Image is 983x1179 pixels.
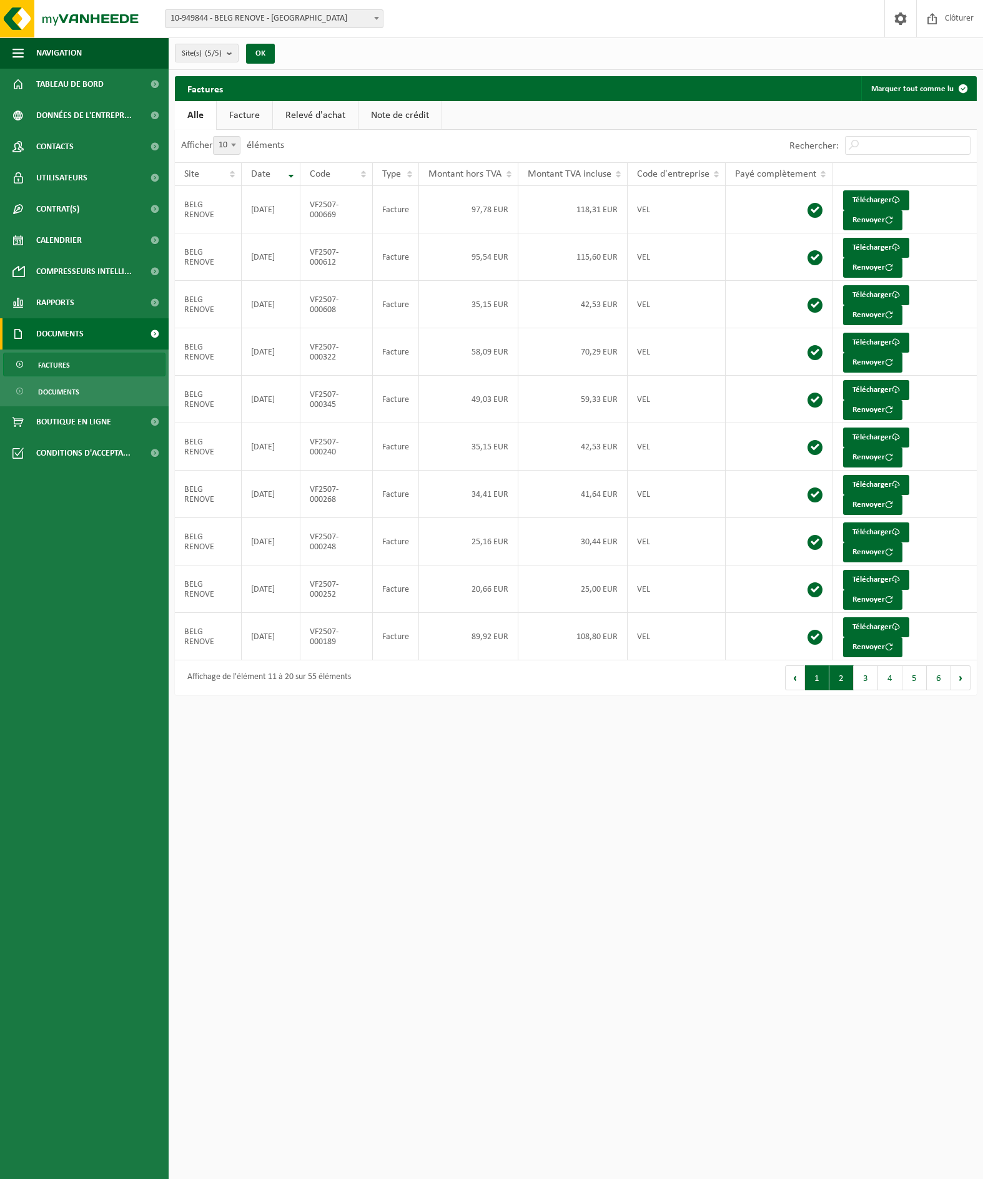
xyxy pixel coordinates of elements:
[246,44,275,64] button: OK
[175,44,239,62] button: Site(s)(5/5)
[428,169,501,179] span: Montant hors TVA
[843,258,902,278] button: Renvoyer
[36,131,74,162] span: Contacts
[175,101,216,130] a: Alle
[518,281,628,328] td: 42,53 EUR
[628,471,726,518] td: VEL
[373,471,419,518] td: Facture
[628,328,726,376] td: VEL
[628,233,726,281] td: VEL
[419,186,518,233] td: 97,78 EUR
[36,225,82,256] span: Calendrier
[843,495,902,515] button: Renvoyer
[843,617,909,637] a: Télécharger
[382,169,401,179] span: Type
[300,233,373,281] td: VF2507-000612
[300,565,373,613] td: VF2507-000252
[843,428,909,448] a: Télécharger
[165,10,383,27] span: 10-949844 - BELG RENOVE - WATERLOO
[242,565,300,613] td: [DATE]
[373,518,419,565] td: Facture
[273,101,358,130] a: Relevé d'achat
[242,376,300,423] td: [DATE]
[300,281,373,328] td: VF2507-000608
[38,380,79,404] span: Documents
[419,518,518,565] td: 25,16 EUR
[518,233,628,281] td: 115,60 EUR
[175,423,242,471] td: BELG RENOVE
[518,328,628,376] td: 70,29 EUR
[528,169,611,179] span: Montant TVA incluse
[214,137,240,154] span: 10
[927,665,951,690] button: 6
[805,665,829,690] button: 1
[242,233,300,281] td: [DATE]
[38,353,70,377] span: Factures
[843,353,902,373] button: Renvoyer
[419,565,518,613] td: 20,66 EUR
[300,376,373,423] td: VF2507-000345
[358,101,442,130] a: Note de crédit
[300,613,373,660] td: VF2507-000189
[789,141,839,151] label: Rechercher:
[36,37,82,69] span: Navigation
[373,376,419,423] td: Facture
[181,667,351,689] div: Affichage de l'élément 11 à 20 sur 55 éléments
[175,328,242,376] td: BELG RENOVE
[175,471,242,518] td: BELG RENOVE
[181,140,284,150] label: Afficher éléments
[373,328,419,376] td: Facture
[861,76,976,101] button: Marquer tout comme lu
[951,665,971,690] button: Next
[902,665,927,690] button: 5
[242,281,300,328] td: [DATE]
[735,169,816,179] span: Payé complètement
[843,475,909,495] a: Télécharger
[518,423,628,471] td: 42,53 EUR
[843,448,902,467] button: Renvoyer
[419,423,518,471] td: 35,15 EUR
[843,190,909,210] a: Télécharger
[829,665,854,690] button: 2
[628,186,726,233] td: VEL
[518,565,628,613] td: 25,00 EUR
[373,423,419,471] td: Facture
[242,471,300,518] td: [DATE]
[637,169,709,179] span: Code d'entreprise
[518,518,628,565] td: 30,44 EUR
[419,328,518,376] td: 58,09 EUR
[36,318,84,350] span: Documents
[36,162,87,193] span: Utilisateurs
[36,69,104,100] span: Tableau de bord
[300,471,373,518] td: VF2507-000268
[628,613,726,660] td: VEL
[843,380,909,400] a: Télécharger
[242,423,300,471] td: [DATE]
[300,518,373,565] td: VF2507-000248
[205,49,222,57] count: (5/5)
[36,100,132,131] span: Données de l'entrepr...
[175,233,242,281] td: BELG RENOVE
[628,423,726,471] td: VEL
[175,281,242,328] td: BELG RENOVE
[518,186,628,233] td: 118,31 EUR
[310,169,330,179] span: Code
[3,379,165,403] a: Documents
[251,169,270,179] span: Date
[184,169,199,179] span: Site
[843,305,902,325] button: Renvoyer
[242,518,300,565] td: [DATE]
[373,281,419,328] td: Facture
[628,518,726,565] td: VEL
[878,665,902,690] button: 4
[373,613,419,660] td: Facture
[36,256,132,287] span: Compresseurs intelli...
[518,376,628,423] td: 59,33 EUR
[843,333,909,353] a: Télécharger
[843,637,902,657] button: Renvoyer
[419,233,518,281] td: 95,54 EUR
[175,565,242,613] td: BELG RENOVE
[419,281,518,328] td: 35,15 EUR
[242,613,300,660] td: [DATE]
[213,136,240,155] span: 10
